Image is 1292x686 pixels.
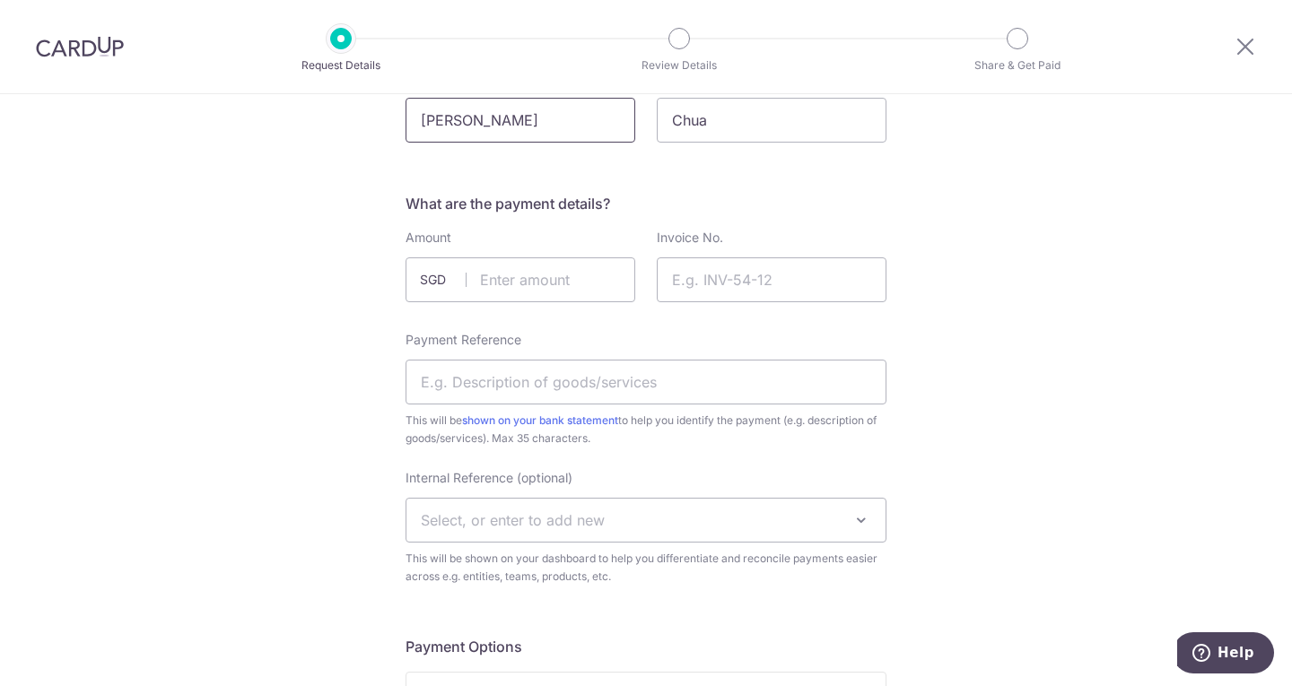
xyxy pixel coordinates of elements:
input: E.g. INV-54-12 [657,257,886,302]
input: E.g. John [406,98,635,143]
h5: Payment Options [406,636,886,657]
input: E.g. Doe [657,98,886,143]
label: Amount [406,229,451,247]
p: Share & Get Paid [951,56,1084,74]
span: This will be shown on your dashboard to help you differentiate and reconcile payments easier acro... [406,550,886,586]
input: Enter amount [406,257,635,302]
p: Request Details [275,56,407,74]
h5: What are the payment details? [406,193,886,214]
input: E.g. Description of goods/services [406,360,886,404]
span: SGD [420,271,467,289]
p: Review Details [613,56,746,74]
span: This will be to help you identify the payment (e.g. description of goods/services). Max 35 charac... [406,412,886,447]
span: Select, or enter to add new [421,511,605,529]
img: CardUp [36,36,124,57]
label: Internal Reference (optional) [406,469,572,487]
label: Payment Reference [406,331,521,349]
iframe: Opens a widget where you can find more information [1177,632,1274,677]
label: Invoice No. [657,229,723,247]
a: shown on your bank statement [462,413,618,427]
